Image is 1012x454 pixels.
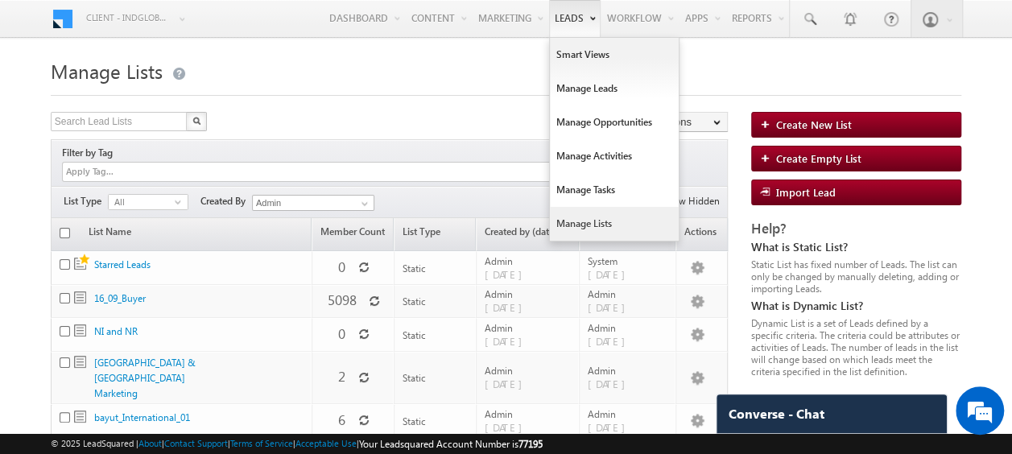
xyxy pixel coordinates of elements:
[751,317,961,378] div: Dynamic List is a set of Leads defined by a specific criteria. The criteria could be attributes o...
[74,291,86,303] span: Static
[62,144,118,162] div: Filter by Tag
[81,220,139,250] a: List Name
[751,299,961,313] div: What is Dynamic List?
[338,367,345,386] span: 2
[403,415,426,427] span: Static
[550,38,679,72] a: Smart Views
[312,220,393,250] a: Member Count
[74,411,86,423] span: Static
[485,408,572,420] span: Admin
[94,258,151,270] a: Starred Leads
[138,438,162,448] a: About
[403,372,426,384] span: Static
[485,377,531,390] span: [DATE]
[164,438,228,448] a: Contact Support
[676,220,727,250] span: Actions
[662,194,719,208] label: Show Hidden
[485,334,531,348] span: [DATE]
[588,365,668,377] span: Admin
[84,85,271,105] div: Chat with us now
[64,165,160,179] input: Apply Tag...
[485,300,531,314] span: [DATE]
[94,292,146,304] a: 16_09_Buyer
[751,240,961,254] div: What is Static List?
[94,357,196,399] a: [GEOGRAPHIC_DATA] & [GEOGRAPHIC_DATA] Marketing
[94,325,138,337] a: NI and NR
[109,195,175,209] span: All
[485,365,572,377] span: Admin
[477,220,578,250] a: Created by (date)(sorted descending)
[729,407,824,421] span: Converse - Chat
[588,267,634,281] span: [DATE]
[550,72,679,105] a: Manage Leads
[200,194,252,208] span: Created By
[751,258,961,295] div: Static List has fixed number of Leads. The list can only be changed by manually deleting, adding ...
[588,334,634,348] span: [DATE]
[338,411,345,429] span: 6
[21,149,294,335] textarea: Type your message and hit 'Enter'
[327,291,356,309] span: 5098
[751,221,961,236] div: Help?
[353,196,373,212] a: Show All Items
[485,420,531,434] span: [DATE]
[252,195,374,211] input: Type to Search
[760,119,776,129] img: add_icon.png
[588,300,634,314] span: [DATE]
[403,295,426,307] span: Static
[51,436,543,452] span: © 2025 LeadSquared | | | | |
[518,438,543,450] span: 77195
[338,324,345,343] span: 0
[338,258,345,276] span: 0
[635,112,728,132] button: Actions
[588,420,634,434] span: [DATE]
[776,185,836,199] span: Import Lead
[394,220,475,250] a: List Type
[27,85,68,105] img: d_60004797649_company_0_60004797649
[295,438,357,448] a: Acceptable Use
[219,348,292,369] em: Start Chat
[550,105,679,139] a: Manage Opportunities
[403,262,426,274] span: Static
[550,207,679,241] a: Manage Lists
[588,288,668,300] span: Admin
[485,288,572,300] span: Admin
[64,194,108,208] span: List Type
[485,267,531,281] span: [DATE]
[264,8,303,47] div: Minimize live chat window
[588,377,634,390] span: [DATE]
[74,252,92,270] span: Static
[588,408,668,420] span: Admin
[175,198,188,205] span: select
[94,411,190,423] a: bayut_International_01
[485,255,572,267] span: Admin
[751,180,961,205] a: Import Lead
[550,173,679,207] a: Manage Tasks
[776,118,852,131] span: Create New List
[776,151,861,165] span: Create Empty List
[485,322,572,334] span: Admin
[588,255,668,267] span: System
[192,117,200,125] img: Search
[74,324,86,336] span: Static
[230,438,293,448] a: Terms of Service
[588,322,668,334] span: Admin
[60,228,70,238] input: Check all records
[51,58,163,84] span: Manage Lists
[86,10,171,26] span: Client - indglobal2 (77195)
[359,438,543,450] span: Your Leadsquared Account Number is
[74,356,86,368] span: Static
[403,329,426,341] span: Static
[760,153,776,163] img: add_icon.png
[550,139,679,173] a: Manage Activities
[760,187,776,196] img: import_icon.png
